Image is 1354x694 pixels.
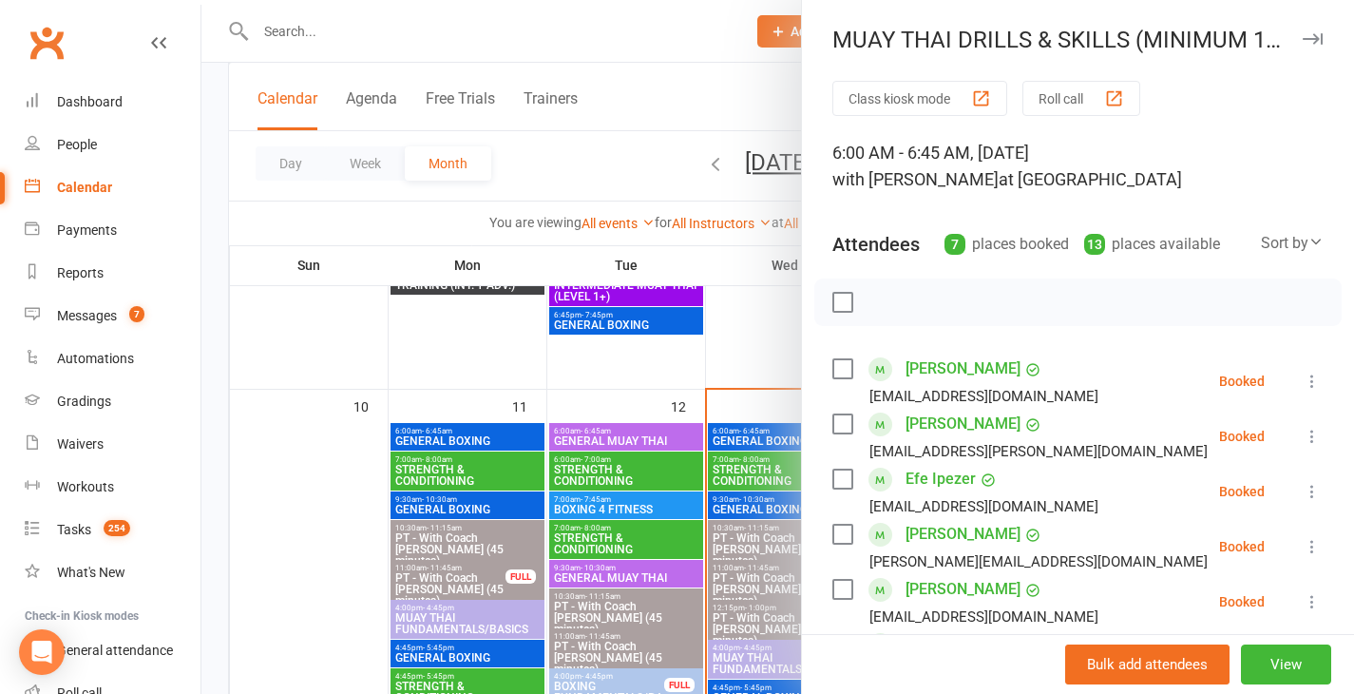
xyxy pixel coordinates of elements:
[25,252,200,295] a: Reports
[832,231,920,258] div: Attendees
[57,137,97,152] div: People
[1219,375,1265,388] div: Booked
[19,629,65,675] div: Open Intercom Messenger
[832,81,1007,116] button: Class kiosk mode
[869,605,1098,629] div: [EMAIL_ADDRESS][DOMAIN_NAME]
[57,394,111,409] div: Gradings
[832,169,999,189] span: with [PERSON_NAME]
[25,551,200,594] a: What's New
[25,337,200,380] a: Automations
[57,479,114,494] div: Workouts
[906,574,1020,605] a: [PERSON_NAME]
[1219,485,1265,498] div: Booked
[1065,645,1230,684] button: Bulk add attendees
[57,436,104,452] div: Waivers
[906,409,1020,439] a: [PERSON_NAME]
[25,166,200,209] a: Calendar
[944,231,1069,258] div: places booked
[802,27,1354,53] div: MUAY THAI DRILLS & SKILLS (MINIMUM 1 MONTH TRAININ...
[57,265,104,280] div: Reports
[869,494,1098,519] div: [EMAIL_ADDRESS][DOMAIN_NAME]
[1219,595,1265,608] div: Booked
[25,295,200,337] a: Messages 7
[25,124,200,166] a: People
[25,380,200,423] a: Gradings
[1261,231,1324,256] div: Sort by
[57,522,91,537] div: Tasks
[944,234,965,255] div: 7
[57,94,123,109] div: Dashboard
[23,19,70,67] a: Clubworx
[57,308,117,323] div: Messages
[104,520,130,536] span: 254
[832,140,1324,193] div: 6:00 AM - 6:45 AM, [DATE]
[906,629,1020,660] a: [PERSON_NAME]
[1084,234,1105,255] div: 13
[1022,81,1140,116] button: Roll call
[1219,540,1265,553] div: Booked
[57,643,173,658] div: General attendance
[1084,231,1220,258] div: places available
[57,351,134,366] div: Automations
[25,81,200,124] a: Dashboard
[1219,430,1265,443] div: Booked
[25,209,200,252] a: Payments
[1241,645,1331,684] button: View
[906,519,1020,549] a: [PERSON_NAME]
[869,439,1208,464] div: [EMAIL_ADDRESS][PERSON_NAME][DOMAIN_NAME]
[25,466,200,509] a: Workouts
[999,169,1182,189] span: at [GEOGRAPHIC_DATA]
[906,354,1020,384] a: [PERSON_NAME]
[869,384,1098,409] div: [EMAIL_ADDRESS][DOMAIN_NAME]
[869,549,1208,574] div: [PERSON_NAME][EMAIL_ADDRESS][DOMAIN_NAME]
[57,180,112,195] div: Calendar
[57,222,117,238] div: Payments
[25,629,200,672] a: General attendance kiosk mode
[25,423,200,466] a: Waivers
[57,565,125,580] div: What's New
[129,306,144,322] span: 7
[906,464,976,494] a: Efe Ipezer
[25,509,200,551] a: Tasks 254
